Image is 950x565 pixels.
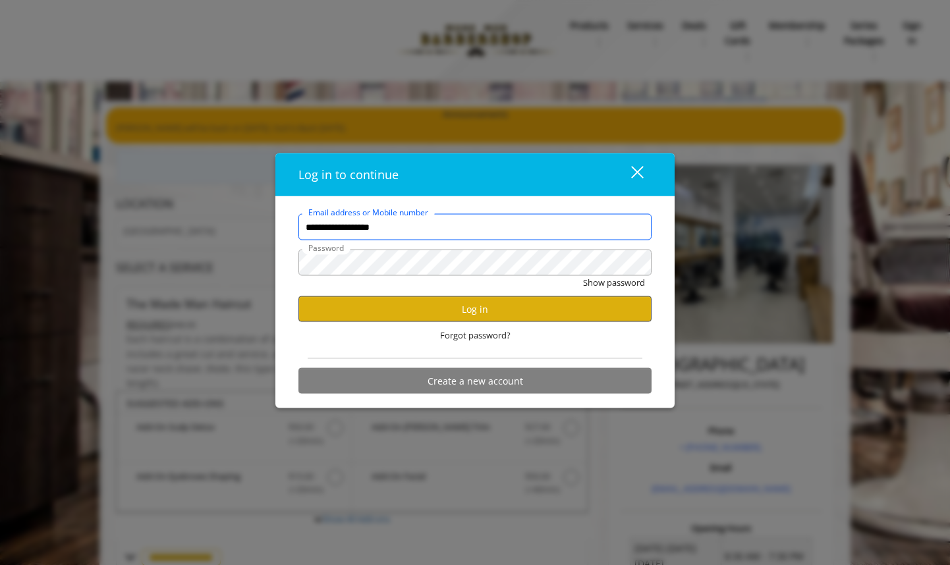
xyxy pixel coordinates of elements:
[302,242,350,254] label: Password
[298,296,652,322] button: Log in
[583,276,645,290] button: Show password
[607,161,652,188] button: close dialog
[298,250,652,276] input: Password
[298,167,399,182] span: Log in to continue
[298,214,652,240] input: Email address or Mobile number
[298,368,652,394] button: Create a new account
[302,206,435,219] label: Email address or Mobile number
[616,165,642,184] div: close dialog
[440,329,511,342] span: Forgot password?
